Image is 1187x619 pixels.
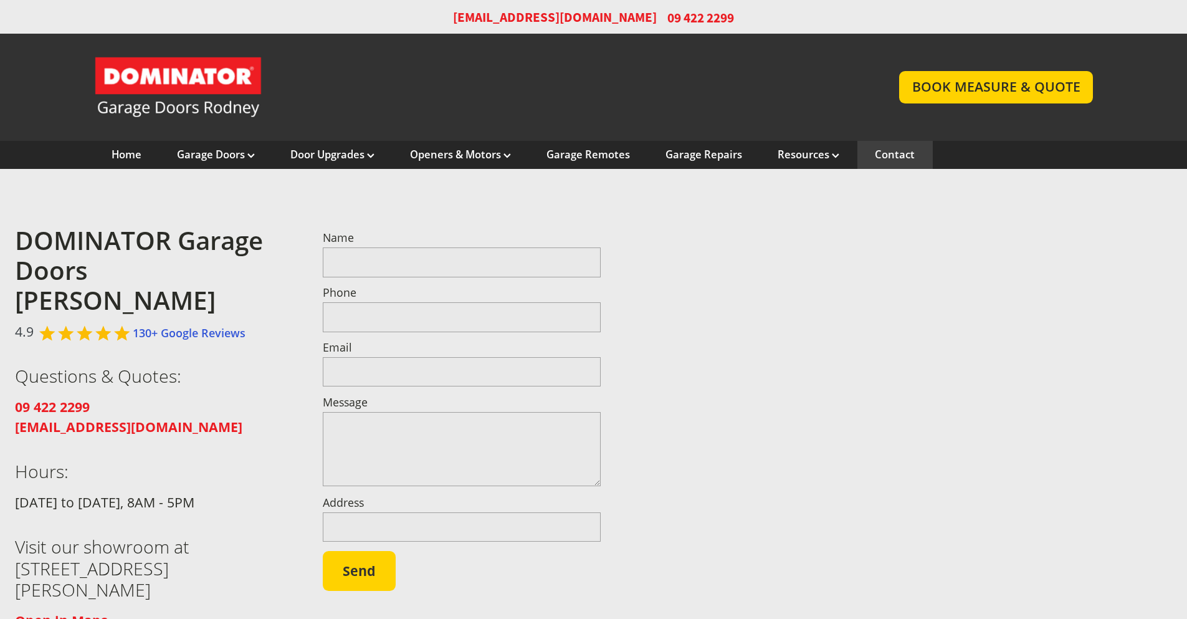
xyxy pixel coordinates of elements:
[15,226,293,316] h2: DOMINATOR Garage Doors [PERSON_NAME]
[665,148,742,161] a: Garage Repairs
[39,325,133,342] div: Rated 4.9 out of 5,
[875,148,915,161] a: Contact
[15,398,90,416] strong: 09 422 2299
[15,418,242,436] a: [EMAIL_ADDRESS][DOMAIN_NAME]
[546,148,630,161] a: Garage Remotes
[15,398,90,416] a: 09 422 2299
[778,148,839,161] a: Resources
[323,233,601,244] label: Name
[323,397,601,408] label: Message
[15,322,34,342] span: 4.9
[133,325,246,340] a: 130+ Google Reviews
[15,492,293,512] p: [DATE] to [DATE], 8AM - 5PM
[15,536,293,600] h3: Visit our showroom at [STREET_ADDRESS][PERSON_NAME]
[15,365,293,386] h3: Questions & Quotes:
[112,148,141,161] a: Home
[177,148,255,161] a: Garage Doors
[323,497,601,509] label: Address
[15,418,242,436] strong: [EMAIL_ADDRESS][DOMAIN_NAME]
[667,9,734,27] span: 09 422 2299
[290,148,374,161] a: Door Upgrades
[15,461,293,482] h3: Hours:
[899,71,1093,103] a: BOOK MEASURE & QUOTE
[410,148,511,161] a: Openers & Motors
[453,9,657,27] a: [EMAIL_ADDRESS][DOMAIN_NAME]
[323,551,396,591] button: Send
[323,342,601,353] label: Email
[323,287,601,299] label: Phone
